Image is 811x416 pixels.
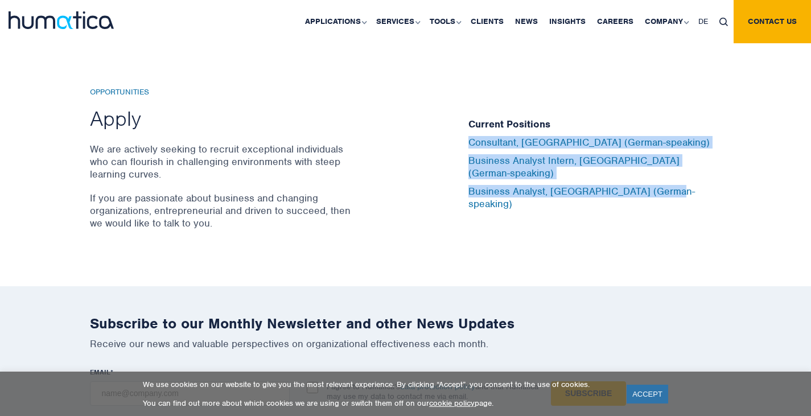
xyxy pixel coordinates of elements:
h6: Opportunities [90,88,355,97]
h2: Apply [90,105,355,131]
h2: Subscribe to our Monthly Newsletter and other News Updates [90,315,722,332]
img: logo [9,11,114,29]
p: You can find out more about which cookies we are using or switch them off on our page. [143,398,612,408]
p: We are actively seeking to recruit exceptional individuals who can flourish in challenging enviro... [90,143,355,180]
h5: Current Positions [468,118,722,131]
p: Receive our news and valuable perspectives on organizational effectiveness each month. [90,337,722,350]
img: search_icon [719,18,728,26]
span: EMAIL [90,368,110,377]
a: ACCEPT [627,385,668,403]
p: We use cookies on our website to give you the most relevant experience. By clicking “Accept”, you... [143,380,612,389]
p: If you are passionate about business and changing organizations, entrepreneurial and driven to su... [90,192,355,229]
span: DE [698,17,708,26]
a: Business Analyst Intern, [GEOGRAPHIC_DATA] (German-speaking) [468,154,680,179]
a: Consultant, [GEOGRAPHIC_DATA] (German-speaking) [468,136,710,149]
a: Business Analyst, [GEOGRAPHIC_DATA] (German-speaking) [468,185,695,210]
a: cookie policy [429,398,475,408]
